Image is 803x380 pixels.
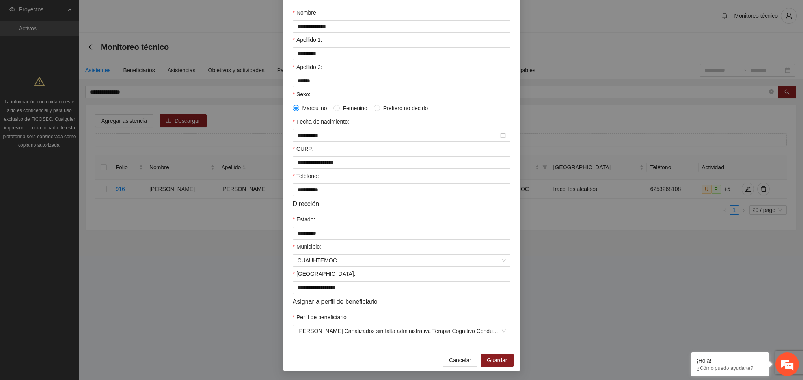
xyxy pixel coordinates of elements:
[293,297,378,307] span: Asignar a perfil de beneficiario
[299,104,330,112] span: Masculino
[298,131,499,140] input: Fecha de nacimiento:
[293,215,315,224] label: Estado:
[443,354,477,367] button: Cancelar
[293,281,510,294] input: Colonia:
[293,47,510,60] input: Apellido 1:
[293,270,356,278] label: Colonia:
[293,183,510,196] input: Teléfono:
[293,63,322,71] label: Apellido 2:
[380,104,431,112] span: Prefiero no decirlo
[293,20,510,33] input: Nombre:
[293,144,314,153] label: CURP:
[129,4,148,23] div: Minimizar ventana de chat en vivo
[449,356,471,365] span: Cancelar
[487,356,507,365] span: Guardar
[293,199,319,209] span: Dirección
[293,242,321,251] label: Municipio:
[4,215,150,243] textarea: Escriba su mensaje y pulse “Intro”
[340,104,371,112] span: Femenino
[697,358,764,364] div: ¡Hola!
[293,313,347,322] label: Perfil de beneficiario
[293,36,322,44] label: Apellido 1:
[41,40,132,51] div: Chatee con nosotros ahora
[298,255,506,266] span: CUAUHTEMOC
[293,172,319,180] label: Teléfono:
[293,156,510,169] input: CURP:
[481,354,513,367] button: Guardar
[293,227,510,240] input: Estado:
[293,117,349,126] label: Fecha de nacimiento:
[293,90,311,99] label: Sexo:
[293,8,318,17] label: Nombre:
[293,75,510,87] input: Apellido 2:
[46,105,109,185] span: Estamos en línea.
[298,325,506,337] span: Cuauhtémoc Canalizados sin falta administrativa Terapia Cognitivo Conductual
[697,365,764,371] p: ¿Cómo puedo ayudarte?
